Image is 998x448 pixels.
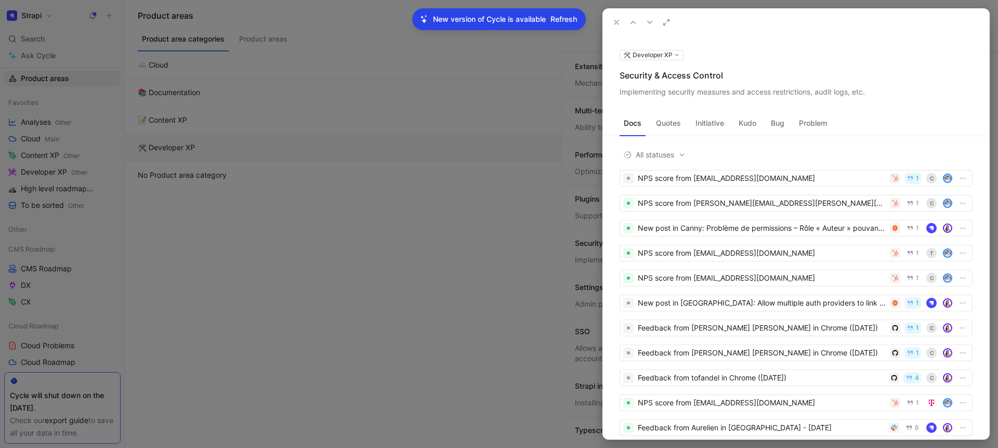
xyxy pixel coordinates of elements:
[944,175,951,182] img: avatar
[926,198,937,208] div: c
[904,322,921,334] button: 1
[904,272,921,284] button: 1
[904,197,921,209] button: 1
[638,372,885,384] div: Feedback from tofandel in Chrome ([DATE])
[433,13,546,25] p: New version of Cycle is available
[623,149,686,161] span: All statuses
[903,422,921,433] button: 6
[620,86,973,98] div: Implementing security measures and access restrictions, audit logs, etc.
[916,250,919,256] span: 1
[916,225,919,231] span: 1
[916,175,919,181] span: 1
[916,300,919,306] span: 1
[926,373,937,383] div: c
[638,272,886,284] div: NPS score from [EMAIL_ADDRESS][DOMAIN_NAME]
[944,274,951,282] img: avatar
[550,13,577,25] span: Refresh
[944,200,951,207] img: avatar
[620,295,973,311] a: New post in [GEOGRAPHIC_DATA]: Allow multiple auth providers to link to the same user account by ...
[620,419,973,436] a: Feedback from Aurelien in [GEOGRAPHIC_DATA] - [DATE]6avatar
[904,247,921,259] button: 1
[944,424,951,431] img: avatar
[926,398,937,408] img: t-mobile.com
[916,400,919,406] span: 1
[915,425,919,431] span: 6
[904,173,921,184] button: 1
[638,197,886,209] div: NPS score from [PERSON_NAME][EMAIL_ADDRESS][PERSON_NAME][DOMAIN_NAME]
[944,399,951,406] img: avatar
[638,347,886,359] div: Feedback from [PERSON_NAME] [PERSON_NAME] in Chrome ([DATE])
[916,200,919,206] span: 1
[903,372,921,384] button: 4
[638,297,886,309] div: New post in [GEOGRAPHIC_DATA]: Allow multiple auth providers to link to the same user account by ...
[904,397,921,409] button: 1
[691,115,728,131] button: Initiative
[916,275,919,281] span: 1
[620,50,684,60] button: 🛠️ Developer XP
[926,423,937,433] img: strapi.io
[638,222,886,234] div: New post in Canny: Problème de permissions – Rôle « Auteur » pouvant supprimer des dossiers créés...
[652,115,685,131] button: Quotes
[904,347,921,359] button: 1
[620,195,973,212] a: NPS score from [PERSON_NAME][EMAIL_ADDRESS][PERSON_NAME][DOMAIN_NAME]1cavatar
[944,349,951,357] img: avatar
[734,115,760,131] button: Kudo
[620,345,973,361] a: Feedback from [PERSON_NAME] [PERSON_NAME] in Chrome ([DATE])1cavatar
[620,170,973,187] a: NPS score from [EMAIL_ADDRESS][DOMAIN_NAME]1cavatar
[638,322,886,334] div: Feedback from [PERSON_NAME] [PERSON_NAME] in Chrome ([DATE])
[620,115,646,131] button: Docs
[620,69,973,82] div: Security & Access Control
[620,370,973,386] a: Feedback from tofandel in Chrome ([DATE])4cavatar
[620,394,973,411] a: NPS score from [EMAIL_ADDRESS][DOMAIN_NAME]1avatar
[795,115,831,131] button: Problem
[638,172,886,185] div: NPS score from [EMAIL_ADDRESS][DOMAIN_NAME]
[638,247,886,259] div: NPS score from [EMAIL_ADDRESS][DOMAIN_NAME]
[916,350,919,356] span: 1
[926,223,937,233] img: strapi.io
[916,325,919,331] span: 1
[620,270,973,286] a: NPS score from [EMAIL_ADDRESS][DOMAIN_NAME]1cavatar
[926,273,937,283] div: c
[620,245,973,261] a: NPS score from [EMAIL_ADDRESS][DOMAIN_NAME]1Tavatar
[620,320,973,336] a: Feedback from [PERSON_NAME] [PERSON_NAME] in Chrome ([DATE])1cavatar
[926,298,937,308] img: strapi.io
[638,397,886,409] div: NPS score from [EMAIL_ADDRESS][DOMAIN_NAME]
[620,148,689,162] button: All statuses
[944,225,951,232] img: avatar
[926,323,937,333] div: c
[904,297,921,309] button: 1
[620,220,973,236] a: New post in Canny: Problème de permissions – Rôle « Auteur » pouvant supprimer des dossiers créés...
[944,324,951,332] img: avatar
[904,222,921,234] button: 1
[915,375,919,381] span: 4
[926,173,937,183] div: c
[944,249,951,257] img: avatar
[550,12,577,26] button: Refresh
[767,115,789,131] button: Bug
[638,421,885,434] div: Feedback from Aurelien in [GEOGRAPHIC_DATA] - [DATE]
[926,348,937,358] div: c
[944,374,951,381] img: avatar
[926,248,937,258] div: T
[944,299,951,307] img: avatar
